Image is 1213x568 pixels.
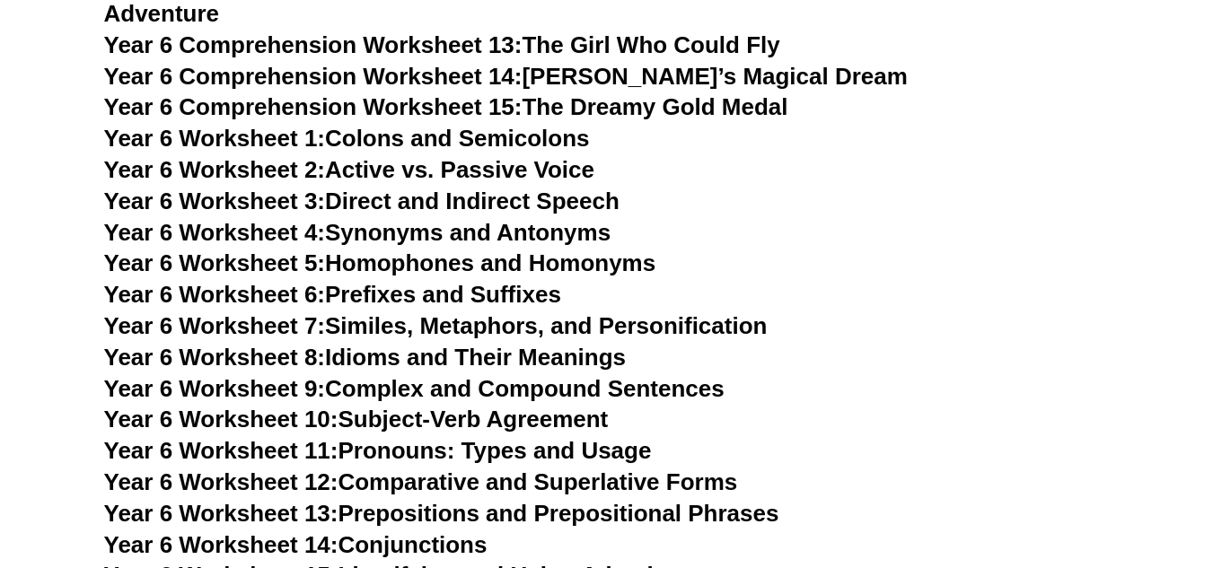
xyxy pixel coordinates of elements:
[104,156,326,183] span: Year 6 Worksheet 2:
[104,249,656,276] a: Year 6 Worksheet 5:Homophones and Homonyms
[104,531,338,558] span: Year 6 Worksheet 14:
[104,406,338,433] span: Year 6 Worksheet 10:
[104,281,326,308] span: Year 6 Worksheet 6:
[104,63,523,90] span: Year 6 Comprehension Worksheet 14:
[104,500,779,527] a: Year 6 Worksheet 13:Prepositions and Prepositional Phrases
[104,375,326,402] span: Year 6 Worksheet 9:
[914,365,1213,568] iframe: Chat Widget
[104,93,788,120] a: Year 6 Comprehension Worksheet 15:The Dreamy Gold Medal
[104,468,738,495] a: Year 6 Worksheet 12:Comparative and Superlative Forms
[104,312,326,339] span: Year 6 Worksheet 7:
[104,531,488,558] a: Year 6 Worksheet 14:Conjunctions
[104,281,561,308] a: Year 6 Worksheet 6:Prefixes and Suffixes
[104,375,725,402] a: Year 6 Worksheet 9:Complex and Compound Sentences
[104,125,326,152] span: Year 6 Worksheet 1:
[104,249,326,276] span: Year 6 Worksheet 5:
[104,344,626,371] a: Year 6 Worksheet 8:Idioms and Their Meanings
[104,93,523,120] span: Year 6 Comprehension Worksheet 15:
[104,437,652,464] a: Year 6 Worksheet 11:Pronouns: Types and Usage
[104,63,908,90] a: Year 6 Comprehension Worksheet 14:[PERSON_NAME]’s Magical Dream
[104,437,338,464] span: Year 6 Worksheet 11:
[104,219,611,246] a: Year 6 Worksheet 4:Synonyms and Antonyms
[104,188,620,214] a: Year 6 Worksheet 3:Direct and Indirect Speech
[104,344,326,371] span: Year 6 Worksheet 8:
[104,468,338,495] span: Year 6 Worksheet 12:
[104,31,523,58] span: Year 6 Comprehension Worksheet 13:
[104,125,590,152] a: Year 6 Worksheet 1:Colons and Semicolons
[104,188,326,214] span: Year 6 Worksheet 3:
[104,406,609,433] a: Year 6 Worksheet 10:Subject-Verb Agreement
[104,219,326,246] span: Year 6 Worksheet 4:
[104,156,594,183] a: Year 6 Worksheet 2:Active vs. Passive Voice
[104,312,768,339] a: Year 6 Worksheet 7:Similes, Metaphors, and Personification
[104,31,780,58] a: Year 6 Comprehension Worksheet 13:The Girl Who Could Fly
[104,500,338,527] span: Year 6 Worksheet 13:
